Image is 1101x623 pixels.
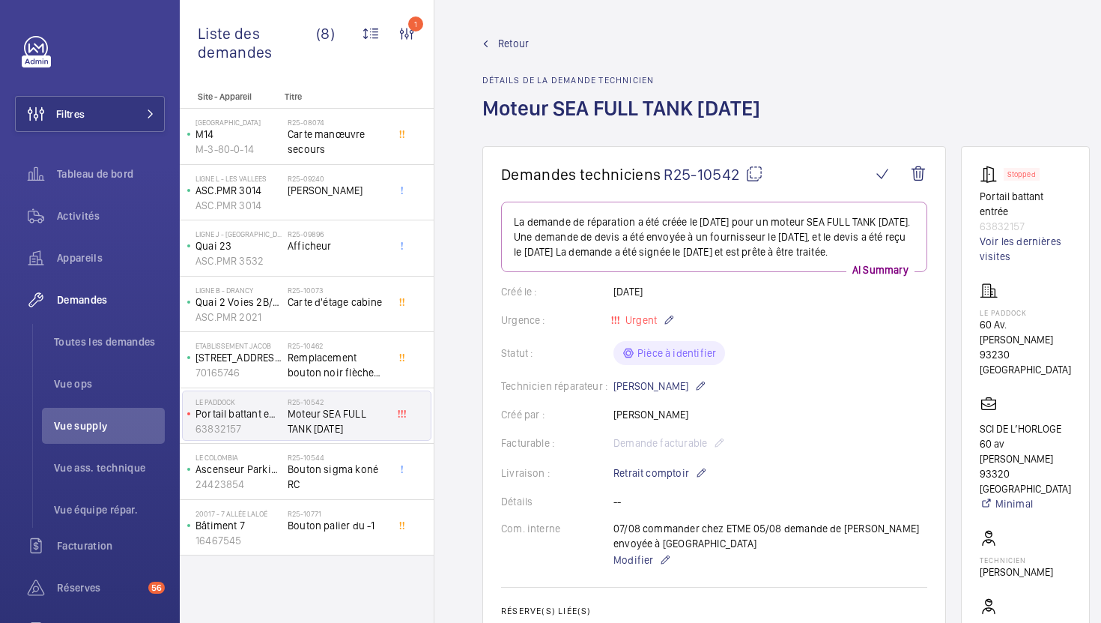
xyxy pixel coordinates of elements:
[980,565,1053,580] p: [PERSON_NAME]
[980,189,1071,219] p: Portail battant entrée
[54,502,165,517] span: Vue équipe répar.
[288,406,386,436] span: Moteur SEA FULL TANK [DATE]
[846,262,915,277] p: AI Summary
[664,165,763,184] span: R25-10542
[195,253,282,268] p: ASC.PMR 3532
[980,308,1071,317] p: Le Paddock
[613,553,653,568] span: Modifier
[195,365,282,380] p: 70165746
[180,91,279,102] p: Site - Appareil
[501,165,661,184] span: Demandes techniciens
[288,397,386,406] h2: R25-10542
[195,533,282,548] p: 16467545
[54,460,165,475] span: Vue ass. technique
[54,334,165,349] span: Toutes les demandes
[195,477,282,492] p: 24423854
[288,286,386,295] h2: R25-10073
[195,198,282,213] p: ASC.PMR 3014
[288,229,386,238] h2: R25-09896
[57,292,165,307] span: Demandes
[195,397,282,406] p: Le Paddock
[288,462,386,492] span: Bouton sigma koné RC
[195,509,282,518] p: 20017 - 7 allée Laloé
[288,118,386,127] h2: R25-08074
[195,229,282,238] p: Ligne J - [GEOGRAPHIC_DATA]
[57,250,165,265] span: Appareils
[148,582,165,594] span: 56
[15,96,165,132] button: Filtres
[195,183,282,198] p: ASC.PMR 3014
[501,606,927,616] h2: Réserve(s) liée(s)
[195,118,282,127] p: [GEOGRAPHIC_DATA]
[980,317,1071,347] p: 60 Av. [PERSON_NAME]
[980,219,1071,234] p: 63832157
[980,556,1053,565] p: Technicien
[195,310,282,325] p: ASC.PMR 2021
[195,295,282,310] p: Quai 2 Voies 2B/1 ([GEOGRAPHIC_DATA])
[288,295,386,310] span: Carte d'étage cabine
[980,234,1071,264] a: Voir les dernières visites
[514,214,915,259] p: La demande de réparation a été créée le [DATE] pour un moteur SEA FULL TANK [DATE]. Une demande d...
[195,142,282,157] p: M-3-80-0-14
[288,509,386,518] h2: R25-10771
[980,496,1071,511] a: Minimal
[57,208,165,223] span: Activités
[622,314,657,326] span: Urgent
[285,91,383,102] p: Titre
[56,106,85,121] span: Filtres
[57,166,165,181] span: Tableau de bord
[195,350,282,365] p: [STREET_ADDRESS]
[195,341,282,350] p: Etablissement Jacob
[288,174,386,183] h2: R25-09240
[288,518,386,533] span: Bouton palier du -1
[498,36,529,51] span: Retour
[57,580,142,595] span: Réserves
[980,347,1071,377] p: 93230 [GEOGRAPHIC_DATA]
[1007,172,1036,177] p: Stopped
[195,421,282,436] p: 63832157
[613,377,706,395] p: [PERSON_NAME]
[195,518,282,533] p: Bâtiment 7
[195,406,282,421] p: Portail battant entrée
[54,418,165,433] span: Vue supply
[288,341,386,350] h2: R25-10462
[57,538,165,553] span: Facturation
[288,453,386,462] h2: R25-10544
[980,421,1071,496] p: SCI DE L’HORLOGE 60 av [PERSON_NAME] 93320 [GEOGRAPHIC_DATA]
[54,376,165,391] span: Vue ops
[288,238,386,253] span: Afficheur
[195,127,282,142] p: M14
[195,286,282,295] p: LIGNE B - DRANCY
[980,165,1004,183] img: automatic_door.svg
[482,75,769,85] h2: Détails de la demande technicien
[195,174,282,183] p: Ligne L - LES VALLEES
[288,350,386,380] span: Remplacement bouton noir flèche descente et fermeture B3 arkel
[482,94,769,146] h1: Moteur SEA FULL TANK [DATE]
[288,127,386,157] span: Carte manœuvre secours
[613,464,707,482] p: Retrait comptoir
[195,238,282,253] p: Quai 23
[198,24,316,61] span: Liste des demandes
[195,462,282,477] p: Ascenseur Parking
[288,183,386,198] span: [PERSON_NAME]
[195,453,282,462] p: Le Colombia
